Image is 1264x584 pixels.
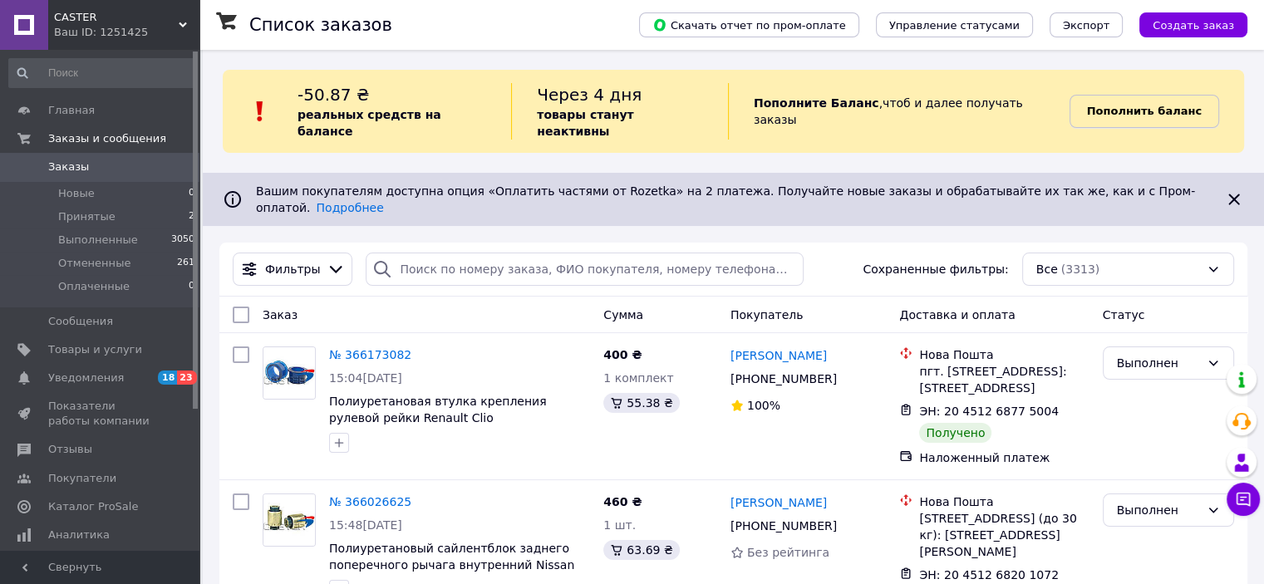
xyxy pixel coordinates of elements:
[603,518,636,532] span: 1 шт.
[1070,95,1219,128] a: Пополнить баланс
[366,253,804,286] input: Поиск по номеру заказа, ФИО покупателя, номеру телефона, Email, номеру накладной
[263,493,316,547] a: Фото товару
[298,108,441,138] b: реальных средств на балансе
[329,518,402,532] span: 15:48[DATE]
[256,184,1195,214] span: Вашим покупателям доступна опция «Оплатить частями от Rozetka» на 2 платежа. Получайте новые зака...
[639,12,859,37] button: Скачать отчет по пром-оплате
[158,371,177,385] span: 18
[603,495,642,508] span: 460 ₴
[747,546,829,559] span: Без рейтинга
[728,83,1070,140] div: , чтоб и далее получать заказы
[48,159,89,174] span: Заказы
[730,308,804,321] span: Покупатель
[54,25,199,40] div: Ваш ID: 1251425
[48,399,154,429] span: Показатели работы компании
[1117,354,1200,372] div: Выполнен
[919,346,1089,363] div: Нова Пошта
[1227,483,1260,516] button: Чат с покупателем
[265,261,320,277] span: Фильтры
[54,10,179,25] span: CASTER
[48,442,92,457] span: Отзывы
[248,99,273,124] img: :exclamation:
[1087,105,1202,117] b: Пополнить баланс
[603,540,679,560] div: 63.69 ₴
[8,58,196,88] input: Поиск
[329,395,547,425] a: Полиуретановая втулка крепления рулевой рейки Renault Clio
[919,449,1089,466] div: Наложенный платеж
[189,279,194,294] span: 0
[537,85,642,105] span: Через 4 дня
[1036,261,1058,277] span: Все
[1123,17,1247,31] a: Создать заказ
[899,308,1015,321] span: Доставка и оплата
[603,371,673,385] span: 1 комплект
[730,347,827,364] a: [PERSON_NAME]
[730,494,827,511] a: [PERSON_NAME]
[58,233,138,248] span: Выполненные
[919,493,1089,510] div: Нова Пошта
[652,17,846,32] span: Скачать отчет по пром-оплате
[1103,308,1145,321] span: Статус
[317,201,384,214] a: Подробнее
[329,371,402,385] span: 15:04[DATE]
[48,131,166,146] span: Заказы и сообщения
[48,371,124,385] span: Уведомления
[727,367,840,390] div: [PHONE_NUMBER]
[48,103,95,118] span: Главная
[263,308,298,321] span: Заказ
[48,342,142,357] span: Товары и услуги
[189,186,194,201] span: 0
[58,209,116,224] span: Принятые
[48,314,113,329] span: Сообщения
[876,12,1033,37] button: Управление статусами
[177,371,196,385] span: 23
[298,85,369,105] span: -50.87 ₴
[747,399,780,412] span: 100%
[537,108,633,138] b: товары станут неактивны
[727,514,840,537] div: [PHONE_NUMBER]
[603,393,679,413] div: 55.38 ₴
[889,19,1020,32] span: Управление статусами
[48,528,110,542] span: Аналитика
[603,308,643,321] span: Сумма
[58,256,130,271] span: Отмененные
[754,96,879,110] b: Пополните Баланс
[919,363,1089,396] div: пгт. [STREET_ADDRESS]: [STREET_ADDRESS]
[249,15,392,35] h1: Список заказов
[263,346,316,400] a: Фото товару
[919,405,1059,418] span: ЭН: 20 4512 6877 5004
[919,510,1089,560] div: [STREET_ADDRESS] (до 30 кг): [STREET_ADDRESS][PERSON_NAME]
[263,494,315,546] img: Фото товару
[863,261,1008,277] span: Сохраненные фильтры:
[919,568,1059,582] span: ЭН: 20 4512 6820 1072
[263,347,315,399] img: Фото товару
[1139,12,1247,37] button: Создать заказ
[177,256,194,271] span: 261
[329,495,411,508] a: № 366026625
[603,348,642,361] span: 400 ₴
[58,279,130,294] span: Оплаченные
[1061,263,1100,276] span: (3313)
[48,499,138,514] span: Каталог ProSale
[919,423,991,443] div: Получено
[1063,19,1109,32] span: Экспорт
[189,209,194,224] span: 2
[329,348,411,361] a: № 366173082
[171,233,194,248] span: 3050
[58,186,95,201] span: Новые
[1050,12,1123,37] button: Экспорт
[1153,19,1234,32] span: Создать заказ
[1117,501,1200,519] div: Выполнен
[48,471,116,486] span: Покупатели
